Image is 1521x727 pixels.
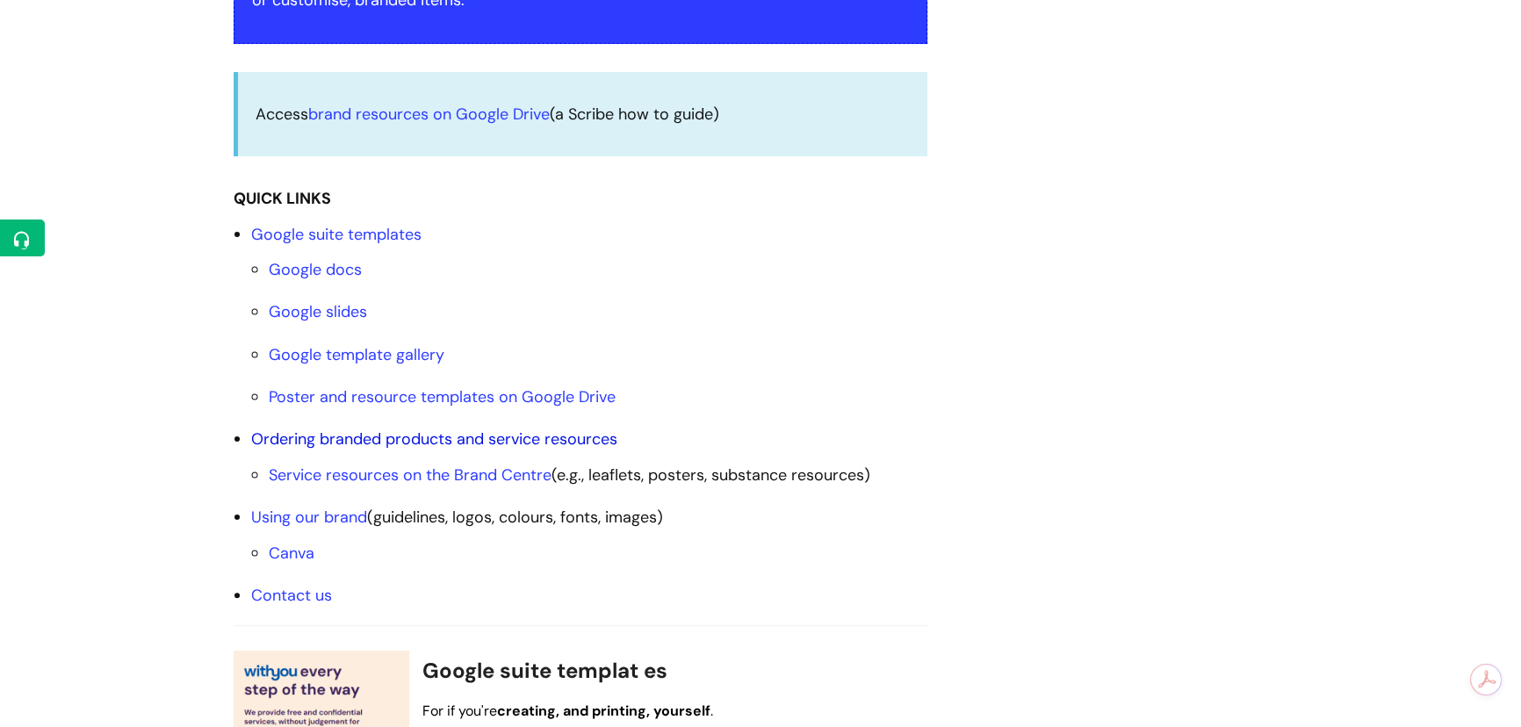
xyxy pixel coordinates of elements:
a: Canva [269,543,314,564]
a: Google suite templates [251,224,422,245]
a: Service resources on the Brand Centre [269,464,551,486]
a: Google template gallery [269,344,444,365]
strong: QUICK LINKS [234,188,331,209]
a: Ordering branded products and service resources [251,428,617,450]
li: (e.g., leaflets, posters, substance resources) [269,461,927,489]
a: Google docs [269,259,362,280]
a: brand resources on Google Drive [308,104,550,125]
p: Access (a Scribe how to guide) [256,100,910,128]
span: Google suite templat es [422,657,667,684]
a: Using our brand [251,507,367,528]
span: For if you're . [422,702,713,720]
li: (guidelines, logos, colours, fonts, images) [251,503,927,567]
a: Contact us [251,585,332,606]
strong: creating, and printing, yourself [497,702,710,720]
a: Poster and resource templates on Google Drive [269,386,616,407]
a: Google slides [269,301,367,322]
